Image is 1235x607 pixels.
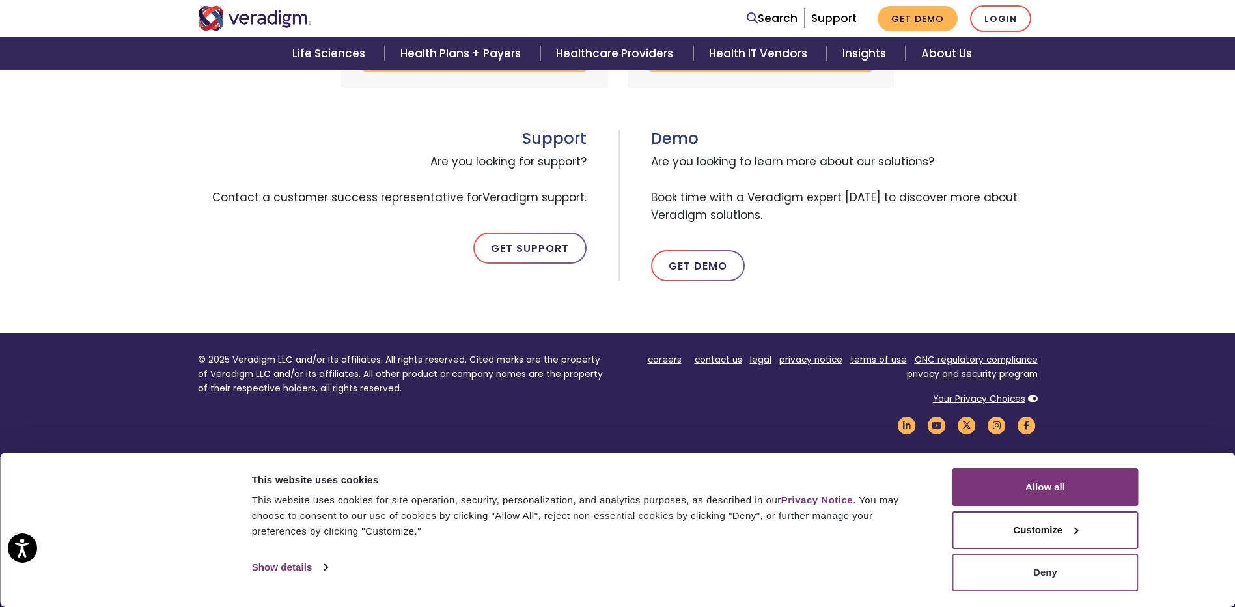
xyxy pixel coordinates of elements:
[907,368,1038,380] a: privacy and security program
[896,419,918,431] a: Veradigm LinkedIn Link
[198,353,608,395] p: © 2025 Veradigm LLC and/or its affiliates. All rights reserved. Cited marks are the property of V...
[198,6,312,31] img: Veradigm logo
[385,37,540,70] a: Health Plans + Payers
[277,37,385,70] a: Life Sciences
[970,5,1031,32] a: Login
[252,492,923,539] div: This website uses cookies for site operation, security, personalization, and analytics purposes, ...
[850,354,907,366] a: terms of use
[952,554,1139,591] button: Deny
[648,354,682,366] a: careers
[781,494,853,505] a: Privacy Notice
[906,37,988,70] a: About Us
[695,354,742,366] a: contact us
[252,558,327,577] a: Show details
[198,130,587,148] h3: Support
[933,393,1025,405] a: Your Privacy Choices
[1016,419,1038,431] a: Veradigm Facebook Link
[540,37,693,70] a: Healthcare Providers
[651,250,745,281] a: Get Demo
[198,148,587,212] span: Are you looking for support? Contact a customer success representative for
[986,419,1008,431] a: Veradigm Instagram Link
[473,233,587,264] a: Get Support
[827,37,906,70] a: Insights
[956,419,978,431] a: Veradigm Twitter Link
[651,148,1038,229] span: Are you looking to learn more about our solutions? Book time with a Veradigm expert [DATE] to dis...
[779,354,842,366] a: privacy notice
[693,37,827,70] a: Health IT Vendors
[747,10,798,27] a: Search
[651,130,1038,148] h3: Demo
[750,354,771,366] a: legal
[915,354,1038,366] a: ONC regulatory compliance
[952,511,1139,549] button: Customize
[482,190,587,205] span: Veradigm support.
[952,468,1139,506] button: Allow all
[926,419,948,431] a: Veradigm YouTube Link
[252,472,923,488] div: This website uses cookies
[878,6,958,31] a: Get Demo
[1170,542,1219,591] iframe: Drift Chat Widget
[811,10,857,26] a: Support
